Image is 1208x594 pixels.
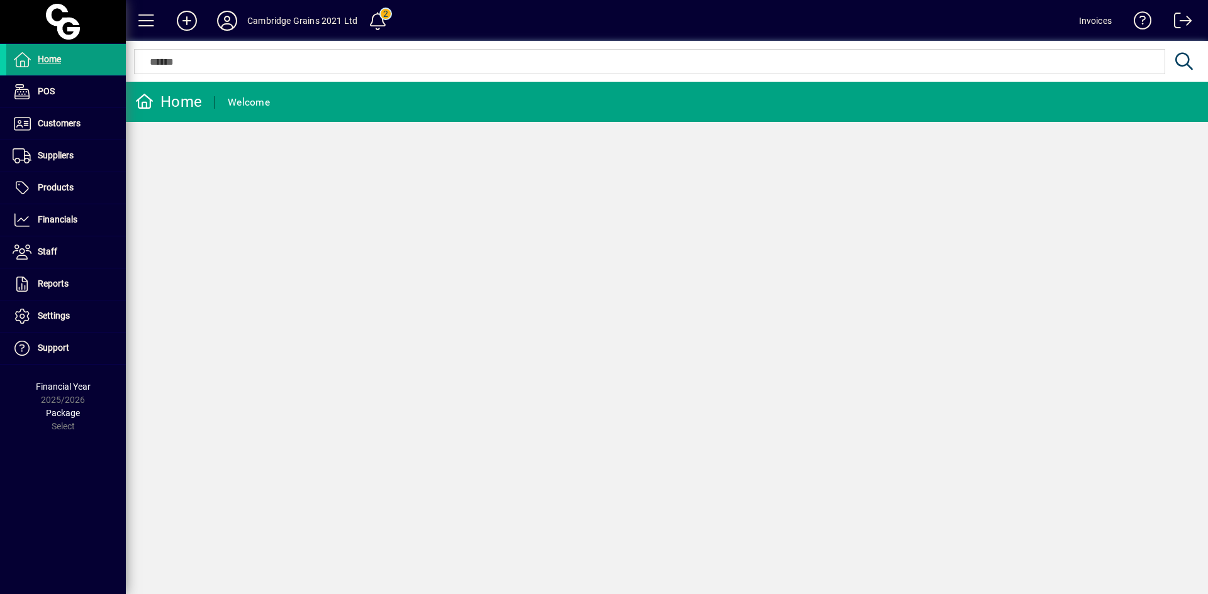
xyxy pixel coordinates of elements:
button: Add [167,9,207,32]
a: Logout [1165,3,1192,43]
span: Suppliers [38,150,74,160]
span: Package [46,408,80,418]
div: Invoices [1079,11,1112,31]
span: Products [38,182,74,192]
a: Products [6,172,126,204]
a: Suppliers [6,140,126,172]
span: Staff [38,246,57,256]
a: Staff [6,236,126,268]
div: Home [135,92,202,112]
span: Reports [38,278,69,289]
span: Home [38,54,61,64]
a: Customers [6,108,126,140]
button: Profile [207,9,247,32]
span: Financials [38,214,77,224]
div: Cambridge Grains 2021 Ltd [247,11,357,31]
div: Welcome [228,92,270,113]
a: Settings [6,300,126,332]
a: POS [6,76,126,107]
a: Support [6,333,126,364]
span: Financial Year [36,382,91,392]
a: Knowledge Base [1124,3,1152,43]
span: Customers [38,118,81,128]
span: Support [38,343,69,353]
a: Financials [6,204,126,236]
span: Settings [38,311,70,321]
a: Reports [6,268,126,300]
span: POS [38,86,55,96]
